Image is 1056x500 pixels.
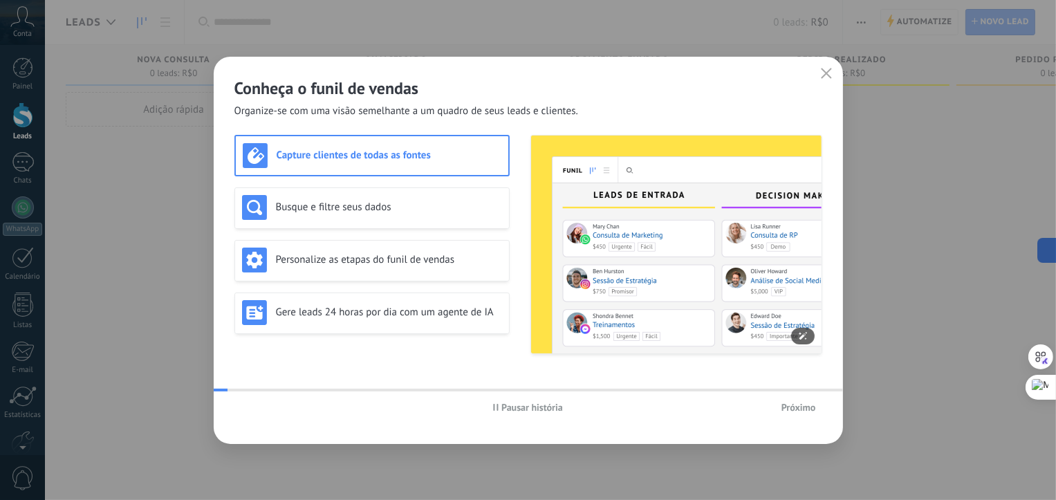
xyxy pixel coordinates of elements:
button: Pausar história [487,397,569,418]
h3: Personalize as etapas do funil de vendas [276,253,502,266]
span: Organize-se com uma visão semelhante a um quadro de seus leads e clientes. [234,104,578,118]
h3: Capture clientes de todas as fontes [277,149,501,162]
span: Próximo [781,402,816,412]
h2: Conheça o funil de vendas [234,77,822,99]
h3: Gere leads 24 horas por dia com um agente de IA [276,306,502,319]
h3: Busque e filtre seus dados [276,201,502,214]
button: Próximo [775,397,822,418]
span: Pausar história [501,402,563,412]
